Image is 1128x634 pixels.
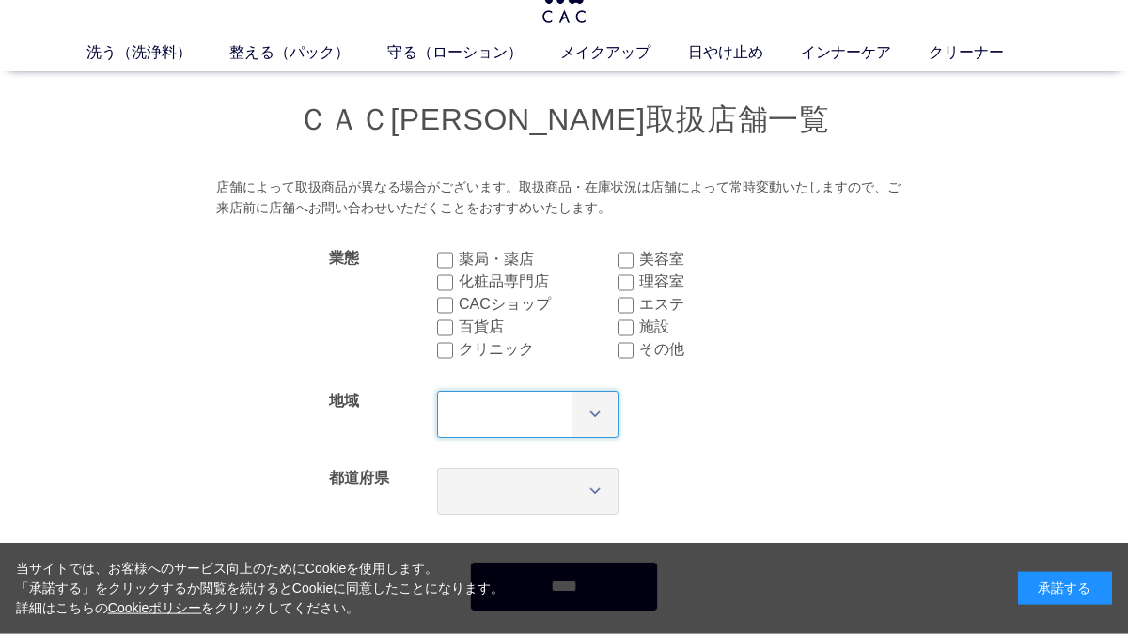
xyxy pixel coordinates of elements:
a: クリーナー [929,41,1042,64]
label: 理容室 [639,271,798,293]
label: 化粧品専門店 [459,271,618,293]
div: 店舗によって取扱商品が異なる場合がございます。取扱商品・在庫状況は店舗によって常時変動いたしますので、ご来店前に店舗へお問い合わせいただくことをおすすめいたします。 [216,178,913,218]
label: 百貨店 [459,316,618,338]
label: その他 [639,338,798,361]
label: 地域 [329,393,359,409]
label: クリニック [459,338,618,361]
a: 日やけ止め [688,41,801,64]
a: 洗う（洗浄料） [86,41,229,64]
label: 都道府県 [329,470,389,486]
label: エステ [639,293,798,316]
a: インナーケア [801,41,929,64]
h1: ＣＡＣ[PERSON_NAME]取扱店舗一覧 [94,100,1034,140]
a: 守る（ローション） [387,41,560,64]
label: CACショップ [459,293,618,316]
label: 施設 [639,316,798,338]
label: 美容室 [639,248,798,271]
div: 承諾する [1018,572,1112,605]
a: Cookieポリシー [108,600,202,615]
div: 当サイトでは、お客様へのサービス向上のためにCookieを使用します。 「承諾する」をクリックするか閲覧を続けるとCookieに同意したことになります。 詳細はこちらの をクリックしてください。 [16,559,505,618]
label: 薬局・薬店 [459,248,618,271]
label: 業態 [329,250,359,266]
a: メイクアップ [560,41,688,64]
a: 整える（パック） [229,41,387,64]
